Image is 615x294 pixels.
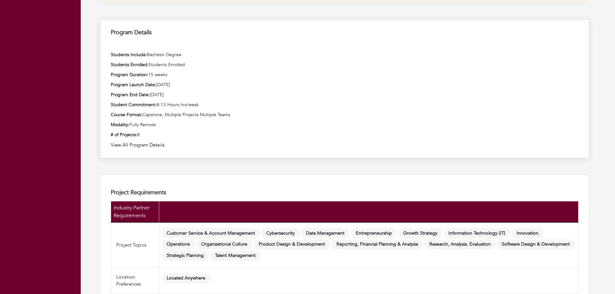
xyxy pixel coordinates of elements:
[196,239,252,249] span: Organizational Culture
[111,102,157,108] span: Student Commitment:
[111,111,579,118] p: Capstone, Multiple Projects Multiple Teams
[111,61,579,68] p: Students Enrolled
[111,268,159,293] td: Location Preferences
[301,228,350,238] span: Data Management
[261,228,300,238] span: Cybersecurity
[111,112,142,118] span: Course Format:
[254,239,330,249] span: Product Design & Development
[111,132,137,138] span: # of Projects:
[210,251,261,261] span: Talent Management
[111,91,579,98] p: [DATE]
[111,51,579,58] p: Bachelor Degree
[111,82,156,88] span: Program Launch Date:
[111,189,579,196] h4: Project Requirements
[162,228,260,238] span: Customer Service & Account Management
[444,228,510,238] span: Information Technology (IT)
[424,239,496,249] span: Research, Analysis, Evaluation
[351,228,397,238] span: Entrepreneurship
[111,81,579,88] p: [DATE]
[331,239,423,249] span: Reporting, Financial Planning & Analysis
[512,228,544,238] span: Innovation
[111,72,148,78] span: Program Duration:
[111,222,159,268] td: Project Topics
[162,251,209,261] span: Strategic Planning
[111,131,579,138] p: 8
[162,273,210,283] span: Located Anywhere
[162,239,195,249] span: Operations
[111,29,579,36] h6: Program Details
[111,101,579,108] p: 8-13 Hours hrs/week
[111,92,150,98] span: Program End Date:
[111,141,579,149] a: View All Program Details
[111,122,129,128] span: Modality:
[111,62,149,68] span: Students Enrolled:
[111,201,159,223] th: Industry Partner Requirements
[398,228,442,238] span: Growth Strategy
[111,71,579,78] p: 15 weeks
[111,52,147,58] span: Students Include:
[111,121,579,128] p: Fully Remote
[497,239,575,249] span: Software Design & Development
